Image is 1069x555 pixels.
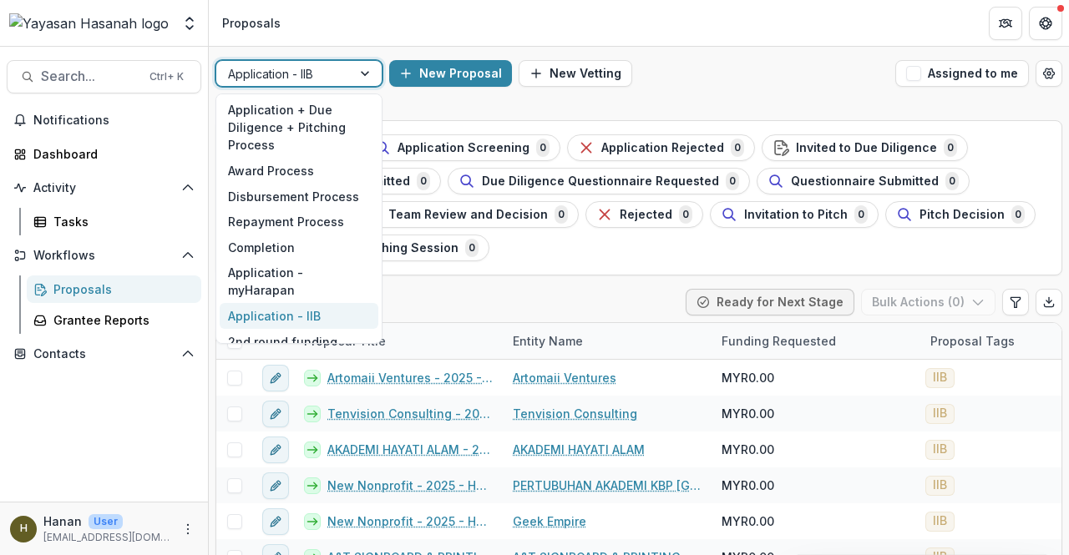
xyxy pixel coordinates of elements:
span: MYR0.00 [722,477,774,494]
div: Application - IIB [220,303,378,329]
span: MYR0.00 [722,405,774,422]
button: Notifications [7,107,201,134]
div: Disbursement Process [220,184,378,209]
div: 2nd round funding [220,329,378,355]
div: Proposal Tags [920,332,1025,350]
button: edit [262,472,289,499]
button: Get Help [1029,7,1062,40]
img: Yayasan Hasanah logo [9,13,169,33]
button: Open Contacts [7,341,201,367]
span: 0 [726,172,739,190]
button: Ready for Next Stage [686,289,854,315]
nav: breadcrumb [215,11,287,35]
button: Invitation to Pitch0 [710,201,879,228]
div: Dashboard [33,145,188,163]
a: Artomaii Ventures - 2025 - HSEF2025 - Iskandar Investment Berhad [327,369,493,386]
div: Application - myHarapan [220,260,378,304]
span: Activity [33,181,175,195]
button: New Vetting [519,60,632,87]
div: Hanan [20,523,28,534]
div: Ctrl + K [146,68,187,86]
div: Proposals [222,14,281,32]
div: Grantee Reports [53,311,188,329]
div: Funding Requested [712,332,846,350]
div: Proposals [53,280,188,298]
button: Search... [7,60,201,93]
p: Hanan [43,512,82,530]
div: Entity Name [503,323,712,359]
a: Tenvision Consulting [513,405,637,422]
a: New Nonprofit - 2025 - HSEF2025 - Iskandar Investment Berhad [327,477,493,494]
button: Export table data [1036,289,1062,315]
div: Funding Requested [712,323,920,359]
button: Open Activity [7,174,201,201]
button: Open table manager [1036,60,1062,87]
a: Artomaii Ventures [513,369,616,386]
button: Application Screening0 [363,134,560,161]
span: 0 [944,139,957,157]
span: Application Rejected [601,141,724,155]
button: More [178,519,198,539]
span: MYR0.00 [722,441,774,458]
a: AKADEMI HAYATI ALAM - 2025 - HSEF2025 - Iskandar Investment Berhad [327,441,493,458]
span: Pitch Decision [920,208,1005,222]
span: 0 [465,239,479,257]
a: Dashboard [7,140,201,168]
button: Open Workflows [7,242,201,269]
a: Proposals [27,275,201,303]
div: Award Process [220,158,378,184]
button: edit [262,365,289,391]
button: edit [262,436,289,463]
div: Tasks [53,213,188,230]
button: Due Diligence Questionnaire Requested0 [448,168,750,194]
span: 0 [555,205,568,224]
span: 0 [1011,205,1025,224]
span: MYR0.00 [722,369,774,386]
span: Team Review and Decision [388,208,548,222]
span: Invited to Due Diligence [796,141,937,155]
span: Invitation to Pitch [744,208,848,222]
button: Rejected0 [585,201,703,228]
span: Application Screening [398,141,529,155]
a: New Nonprofit - 2025 - HSEF2025 - Iskandar Investment Berhad [327,512,493,530]
button: Application Rejected0 [567,134,755,161]
button: edit [262,508,289,535]
button: Open entity switcher [178,7,201,40]
button: Invited to Due Diligence0 [762,134,968,161]
a: AKADEMI HAYATI ALAM [513,441,645,458]
button: Pitch Decision0 [885,201,1036,228]
button: Partners [989,7,1022,40]
button: edit [262,401,289,427]
span: Questionnaire Submitted [791,174,939,189]
span: Rejected [620,208,672,222]
button: Bulk Actions (0) [861,289,996,315]
span: 0 [536,139,550,157]
button: Pitching Session0 [325,235,489,261]
span: 0 [679,205,692,224]
p: User [89,514,123,529]
a: Tasks [27,208,201,235]
div: Completion [220,235,378,260]
span: MYR0.00 [722,512,774,530]
span: 0 [731,139,744,157]
span: Workflows [33,249,175,263]
a: Grantee Reports [27,306,201,334]
button: Edit table settings [1002,289,1029,315]
button: New Proposal [389,60,512,87]
button: Team Review and Decision0 [354,201,579,228]
span: 0 [945,172,959,190]
span: Contacts [33,347,175,361]
a: PERTUBUHAN AKADEMI KBP [GEOGRAPHIC_DATA] [513,477,702,494]
button: Questionnaire Submitted0 [757,168,970,194]
a: Geek Empire [513,512,586,530]
span: Pitching Session [359,241,459,255]
p: [EMAIL_ADDRESS][DOMAIN_NAME] [43,530,171,545]
span: Notifications [33,114,195,128]
a: Tenvision Consulting - 2025 - HSEF2025 - Iskandar Investment Berhad [327,405,493,422]
div: Repayment Process [220,209,378,235]
button: Assigned to me [895,60,1029,87]
div: Entity Name [503,332,593,350]
span: 0 [417,172,430,190]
